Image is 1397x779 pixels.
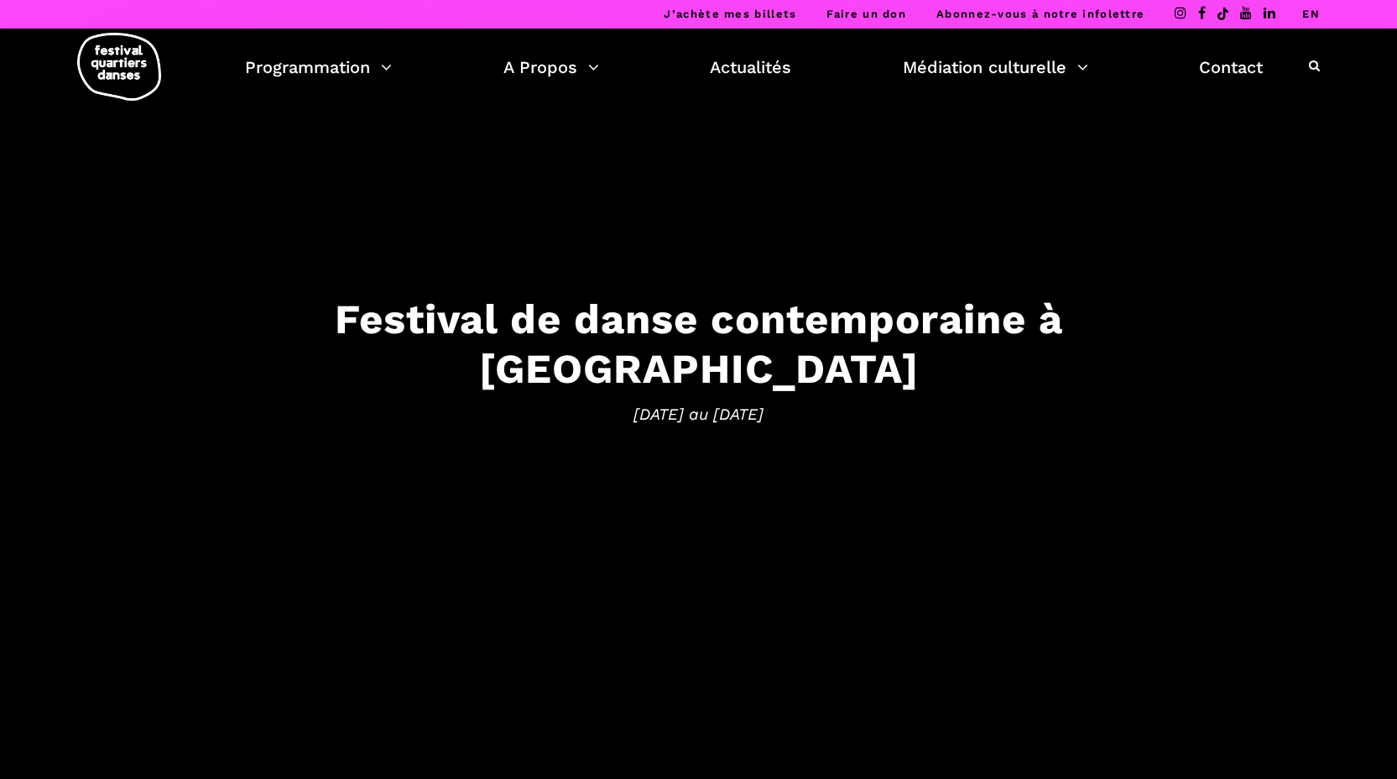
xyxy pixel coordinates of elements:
[179,295,1219,394] h3: Festival de danse contemporaine à [GEOGRAPHIC_DATA]
[664,8,796,20] a: J’achète mes billets
[179,401,1219,426] span: [DATE] au [DATE]
[826,8,906,20] a: Faire un don
[936,8,1144,20] a: Abonnez-vous à notre infolettre
[903,53,1088,81] a: Médiation culturelle
[245,53,392,81] a: Programmation
[1302,8,1320,20] a: EN
[710,53,791,81] a: Actualités
[77,33,161,101] img: logo-fqd-med
[503,53,599,81] a: A Propos
[1199,53,1263,81] a: Contact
